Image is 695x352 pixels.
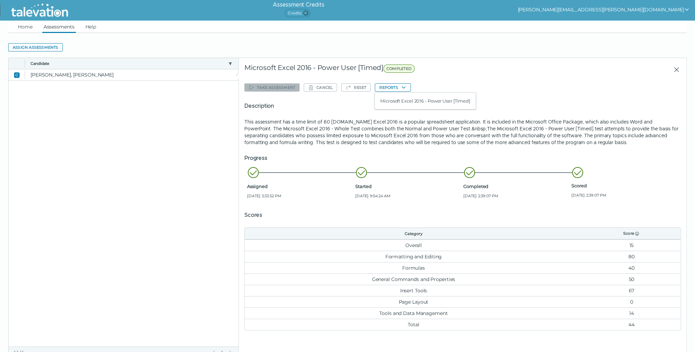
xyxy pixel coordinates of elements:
p: This assessment has a time limit of 60 [DOMAIN_NAME] Excel 2016 is a popular spreadsheet applicat... [244,118,681,146]
a: Home [16,21,34,33]
a: Assessments [42,21,76,33]
span: Assigned [247,184,352,189]
button: candidate filter [228,61,233,66]
img: Talevation_Logo_Transparent_white.png [8,2,71,19]
th: Score [582,228,681,239]
h5: Description [244,102,681,110]
span: COMPLETED [383,64,415,73]
a: Help [84,21,98,33]
span: [DATE] 2:39:07 PM [463,193,569,199]
td: Tools and Data Management [245,307,582,319]
span: [DATE] 9:54:24 AM [355,193,461,199]
td: 15 [582,239,681,251]
button: show user actions [518,5,690,14]
button: Cancel [304,83,337,92]
button: Reports [375,83,410,92]
td: Formulas [245,262,582,273]
td: 67 [582,285,681,296]
td: General Commands and Properties [245,273,582,285]
span: 0 [303,10,309,16]
td: 0 [582,296,681,307]
td: Overall [245,239,582,251]
button: Close [668,63,681,76]
td: 40 [582,262,681,273]
span: Credits [285,9,310,17]
cds-icon: Close [14,72,20,78]
span: [DATE] 2:39:07 PM [571,192,677,198]
td: 50 [582,273,681,285]
span: Scored [571,183,677,188]
clr-dg-cell: [PERSON_NAME], [PERSON_NAME] [25,69,239,80]
td: Total [245,319,582,330]
td: 80 [582,251,681,262]
div: Microsoft Excel 2016 - Power User [Timed] [244,63,543,76]
button: Reset [341,83,371,92]
button: Microsoft Excel 2016 - Power User [Timed] [375,97,476,105]
td: 44 [582,319,681,330]
td: Page Layout [245,296,582,307]
button: Assign assessments [8,43,63,51]
button: Take assessment [244,83,300,92]
th: Category [245,228,582,239]
button: Close [13,71,21,79]
td: 14 [582,307,681,319]
span: Completed [463,184,569,189]
span: [DATE] 5:33:52 PM [247,193,352,199]
button: Candidate [31,61,225,66]
h6: Assessment Credits [273,1,324,9]
span: Started [355,184,461,189]
h5: Progress [244,154,681,162]
td: Formatting and Editing [245,251,582,262]
td: Insert Tools [245,285,582,296]
h5: Scores [244,211,681,219]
